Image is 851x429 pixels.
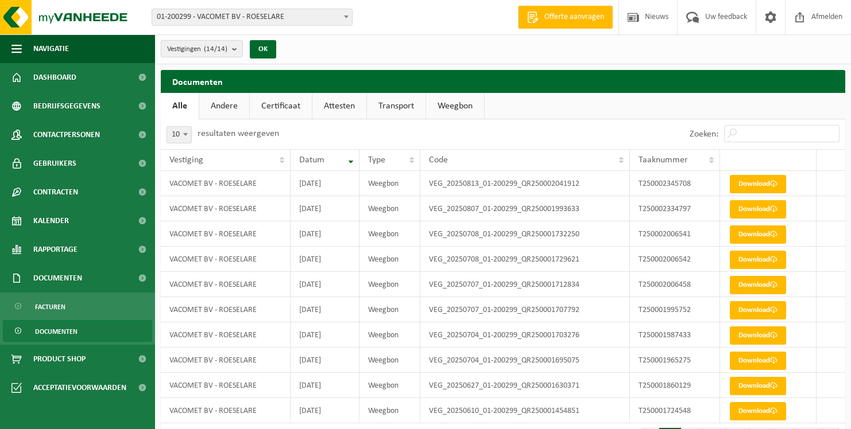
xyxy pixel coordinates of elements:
[167,127,191,143] span: 10
[199,93,249,119] a: Andere
[359,297,420,322] td: Weegbon
[291,398,359,423] td: [DATE]
[161,348,291,373] td: VACOMET BV - ROESELARE
[368,155,385,165] span: Type
[426,93,484,119] a: Weegbon
[161,70,845,92] h2: Documenten
[630,322,720,348] td: T250001987433
[161,221,291,247] td: VACOMET BV - ROESELARE
[291,348,359,373] td: [DATE]
[630,221,720,247] td: T250002006541
[33,92,100,120] span: Bedrijfsgegevens
[291,322,359,348] td: [DATE]
[420,196,630,221] td: VEG_20250807_01-200299_QR250001993633
[152,9,352,25] span: 01-200299 - VACOMET BV - ROESELARE
[161,398,291,423] td: VACOMET BV - ROESELARE
[161,373,291,398] td: VACOMET BV - ROESELARE
[359,171,420,196] td: Weegbon
[161,93,199,119] a: Alle
[33,345,86,373] span: Product Shop
[161,247,291,272] td: VACOMET BV - ROESELARE
[33,264,82,292] span: Documenten
[33,149,76,178] span: Gebruikers
[541,11,607,23] span: Offerte aanvragen
[161,40,243,57] button: Vestigingen(14/14)
[730,200,786,219] a: Download
[204,45,227,53] count: (14/14)
[420,398,630,423] td: VEG_20250610_01-200299_QR250001454851
[367,93,425,119] a: Transport
[420,247,630,272] td: VEG_20250708_01-200299_QR250001729621
[291,221,359,247] td: [DATE]
[167,41,227,58] span: Vestigingen
[161,196,291,221] td: VACOMET BV - ROESELARE
[161,322,291,348] td: VACOMET BV - ROESELARE
[33,235,78,264] span: Rapportage
[161,297,291,322] td: VACOMET BV - ROESELARE
[359,196,420,221] td: Weegbon
[33,178,78,206] span: Contracten
[359,322,420,348] td: Weegbon
[291,171,359,196] td: [DATE]
[291,297,359,322] td: [DATE]
[250,93,312,119] a: Certificaat
[33,34,69,63] span: Navigatie
[291,196,359,221] td: [DATE]
[730,402,786,420] a: Download
[291,272,359,297] td: [DATE]
[420,272,630,297] td: VEG_20250707_01-200299_QR250001712834
[730,251,786,269] a: Download
[730,377,786,395] a: Download
[3,320,152,342] a: Documenten
[730,276,786,294] a: Download
[161,272,291,297] td: VACOMET BV - ROESELARE
[630,196,720,221] td: T250002334797
[420,171,630,196] td: VEG_20250813_01-200299_QR250002041912
[630,373,720,398] td: T250001860129
[198,129,279,138] label: resultaten weergeven
[730,225,786,244] a: Download
[33,63,76,92] span: Dashboard
[518,6,613,29] a: Offerte aanvragen
[630,398,720,423] td: T250001724548
[152,9,353,26] span: 01-200299 - VACOMET BV - ROESELARE
[33,206,69,235] span: Kalender
[167,126,192,143] span: 10
[730,326,786,345] a: Download
[359,373,420,398] td: Weegbon
[420,297,630,322] td: VEG_20250707_01-200299_QR250001707792
[420,373,630,398] td: VEG_20250627_01-200299_QR250001630371
[429,155,448,165] span: Code
[690,130,718,139] label: Zoeken:
[35,321,78,342] span: Documenten
[359,221,420,247] td: Weegbon
[359,247,420,272] td: Weegbon
[33,373,126,402] span: Acceptatievoorwaarden
[730,352,786,370] a: Download
[3,295,152,317] a: Facturen
[420,348,630,373] td: VEG_20250704_01-200299_QR250001695075
[291,373,359,398] td: [DATE]
[630,348,720,373] td: T250001965275
[291,247,359,272] td: [DATE]
[730,301,786,319] a: Download
[299,155,324,165] span: Datum
[33,120,100,149] span: Contactpersonen
[359,398,420,423] td: Weegbon
[630,297,720,322] td: T250001995752
[359,272,420,297] td: Weegbon
[312,93,366,119] a: Attesten
[630,247,720,272] td: T250002006542
[161,171,291,196] td: VACOMET BV - ROESELARE
[359,348,420,373] td: Weegbon
[639,155,688,165] span: Taaknummer
[250,40,276,58] button: OK
[730,175,786,193] a: Download
[420,221,630,247] td: VEG_20250708_01-200299_QR250001732250
[630,171,720,196] td: T250002345708
[169,155,203,165] span: Vestiging
[630,272,720,297] td: T250002006458
[35,296,65,318] span: Facturen
[420,322,630,348] td: VEG_20250704_01-200299_QR250001703276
